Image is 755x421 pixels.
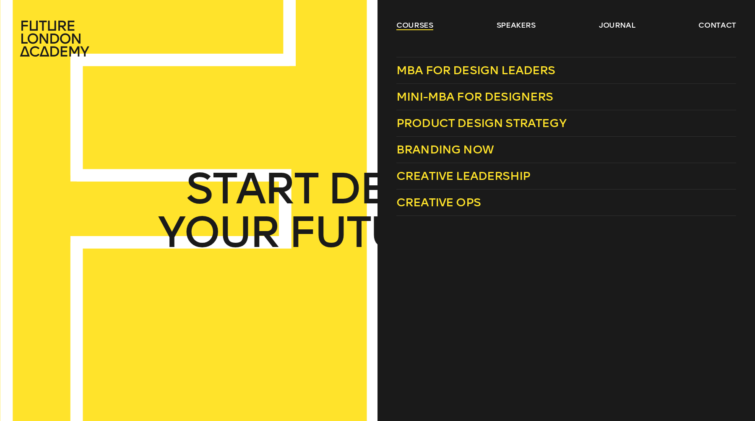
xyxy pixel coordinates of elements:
[396,143,494,156] span: Branding Now
[396,137,736,163] a: Branding Now
[396,195,481,209] span: Creative Ops
[396,57,736,84] a: MBA for Design Leaders
[396,190,736,216] a: Creative Ops
[396,84,736,110] a: Mini-MBA for Designers
[396,110,736,137] a: Product Design Strategy
[396,169,530,183] span: Creative Leadership
[599,20,635,30] a: journal
[396,90,553,104] span: Mini-MBA for Designers
[497,20,536,30] a: speakers
[698,20,736,30] a: contact
[396,20,433,30] a: courses
[396,163,736,190] a: Creative Leadership
[396,116,566,130] span: Product Design Strategy
[396,63,555,77] span: MBA for Design Leaders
